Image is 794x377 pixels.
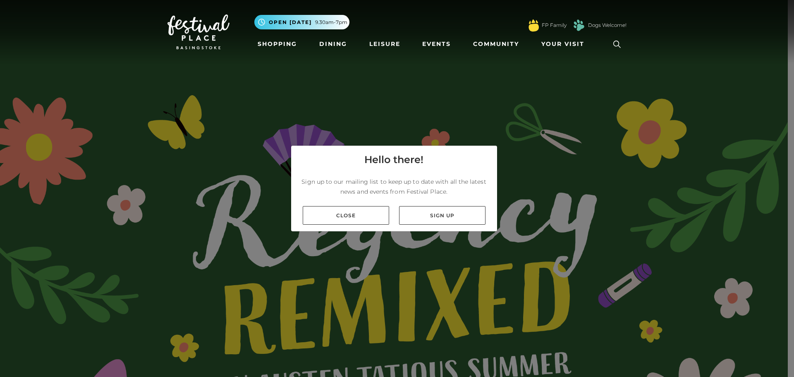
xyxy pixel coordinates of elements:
a: Community [470,36,522,52]
a: Events [419,36,454,52]
span: 9.30am-7pm [315,19,347,26]
a: Leisure [366,36,404,52]
span: Your Visit [541,40,584,48]
h4: Hello there! [364,152,423,167]
a: Shopping [254,36,300,52]
a: FP Family [542,22,567,29]
span: Open [DATE] [269,19,312,26]
a: Your Visit [538,36,592,52]
button: Open [DATE] 9.30am-7pm [254,15,349,29]
a: Dining [316,36,350,52]
a: Sign up [399,206,485,225]
a: Close [303,206,389,225]
p: Sign up to our mailing list to keep up to date with all the latest news and events from Festival ... [298,177,490,197]
a: Dogs Welcome! [588,22,627,29]
img: Festival Place Logo [167,14,230,49]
